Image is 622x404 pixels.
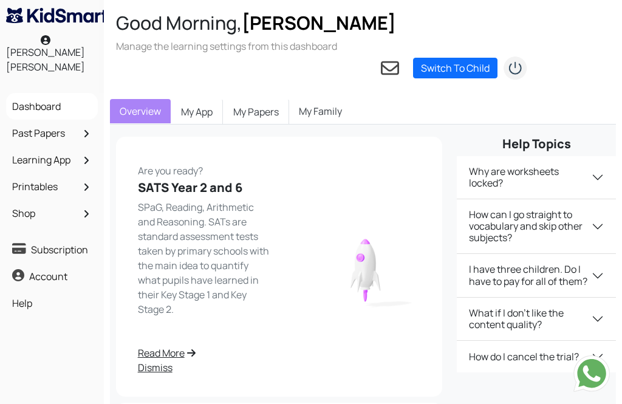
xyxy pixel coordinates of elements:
a: Subscription [9,239,95,260]
a: Switch To Child [413,58,497,78]
a: Shop [9,203,95,224]
a: Learning App [9,149,95,170]
a: Printables [9,176,95,197]
button: Why are worksheets locked? [457,156,616,199]
h5: Help Topics [457,137,616,151]
img: rocket [311,223,420,309]
button: I have three children. Do I have to pay for all of them? [457,254,616,296]
a: Past Papers [9,123,95,143]
button: What if I don't like the content quality? [457,298,616,340]
h3: Manage the learning settings from this dashboard [116,39,396,53]
a: Read More [138,346,272,360]
a: Overview [110,99,171,123]
h5: SATS Year 2 and 6 [138,180,272,195]
span: [PERSON_NAME] [242,10,396,35]
a: Dismiss [138,360,272,375]
img: Send whatsapp message to +442080035976 [573,355,610,392]
h2: Good Morning, [116,12,396,35]
button: How do I cancel the trial? [457,341,616,372]
a: My App [171,99,223,125]
img: logout2.png [503,56,527,80]
a: Help [9,293,95,313]
button: How can I go straight to vocabulary and skip other subjects? [457,199,616,254]
a: My Papers [223,99,289,125]
a: Account [9,266,95,287]
img: KidSmart logo [6,8,107,23]
p: SPaG, Reading, Arithmetic and Reasoning. SATs are standard assessment tests taken by primary scho... [138,200,272,317]
p: Are you ready? [138,159,272,178]
a: My Family [289,99,352,123]
a: Dashboard [9,96,95,117]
